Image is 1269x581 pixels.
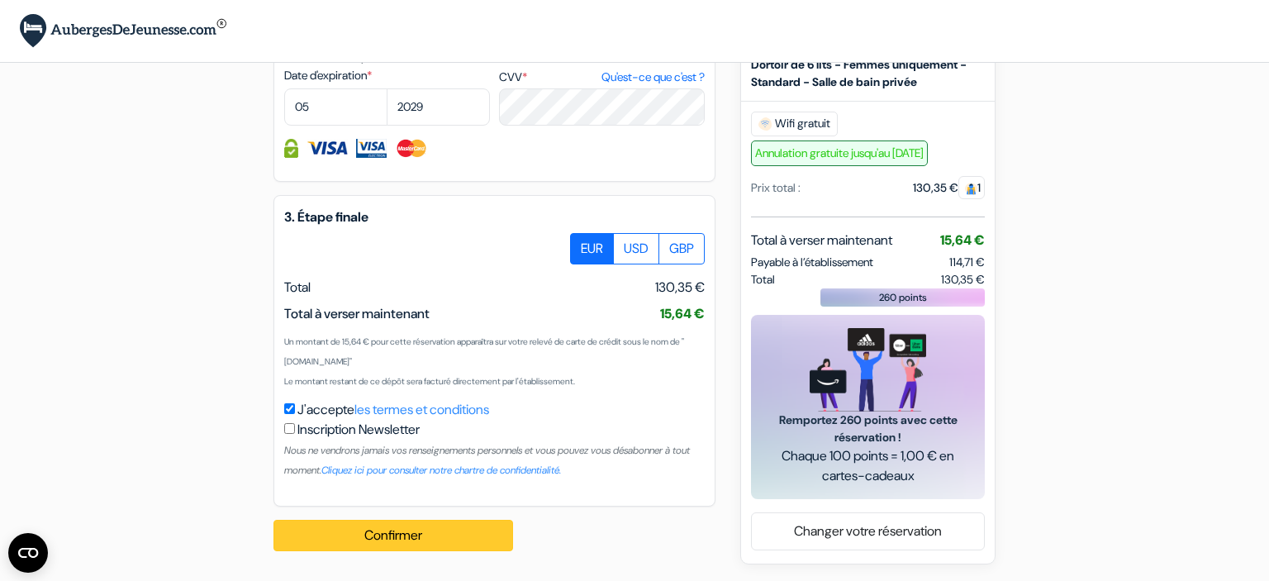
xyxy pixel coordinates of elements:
a: Changer votre réservation [752,516,984,547]
span: Annulation gratuite jusqu'au [DATE] [751,140,928,166]
label: J'accepte [297,400,489,420]
a: Qu'est-ce que c'est ? [601,69,705,86]
small: Le montant restant de ce dépôt sera facturé directement par l'établissement. [284,376,575,387]
span: 130,35 € [655,278,705,298]
div: 130,35 € [913,179,985,197]
img: Master Card [395,139,429,158]
div: Basic radio toggle button group [571,233,705,264]
span: 114,71 € [949,255,985,269]
img: gift_card_hero_new.png [810,328,926,412]
span: Wifi gratuit [751,112,838,136]
label: CVV [499,69,705,86]
label: GBP [658,233,705,264]
span: Total [284,279,311,296]
span: Total à verser maintenant [284,305,430,322]
img: Visa Electron [356,139,386,158]
label: Inscription Newsletter [297,420,420,440]
button: Confirmer [273,520,513,551]
img: Information de carte de crédit entièrement encryptée et sécurisée [284,139,298,158]
span: Remportez 260 points avec cette réservation ! [771,412,965,446]
span: Total à verser maintenant [751,231,892,250]
a: les termes et conditions [354,401,489,418]
div: Prix total : [751,179,801,197]
span: 15,64 € [940,231,985,249]
span: Payable à l’établissement [751,254,873,271]
label: EUR [570,233,614,264]
span: Chaque 100 points = 1,00 € en cartes-cadeaux [771,446,965,486]
label: USD [613,233,659,264]
span: Total [751,271,775,288]
img: AubergesDeJeunesse.com [20,14,226,48]
small: Nous ne vendrons jamais vos renseignements personnels et vous pouvez vous désabonner à tout moment. [284,444,690,477]
small: Un montant de 15,64 € pour cette réservation apparaîtra sur votre relevé de carte de crédit sous ... [284,336,684,367]
span: 1 [958,176,985,199]
span: 260 points [879,290,927,305]
img: Visa [307,139,348,158]
img: guest.svg [965,183,977,195]
button: Ouvrir le widget CMP [8,533,48,573]
span: 15,64 € [660,305,705,322]
img: free_wifi.svg [758,117,772,131]
a: Cliquez ici pour consulter notre chartre de confidentialité. [321,464,561,477]
label: Date d'expiration [284,67,490,84]
h5: 3. Étape finale [284,209,705,225]
span: 130,35 € [941,271,985,288]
